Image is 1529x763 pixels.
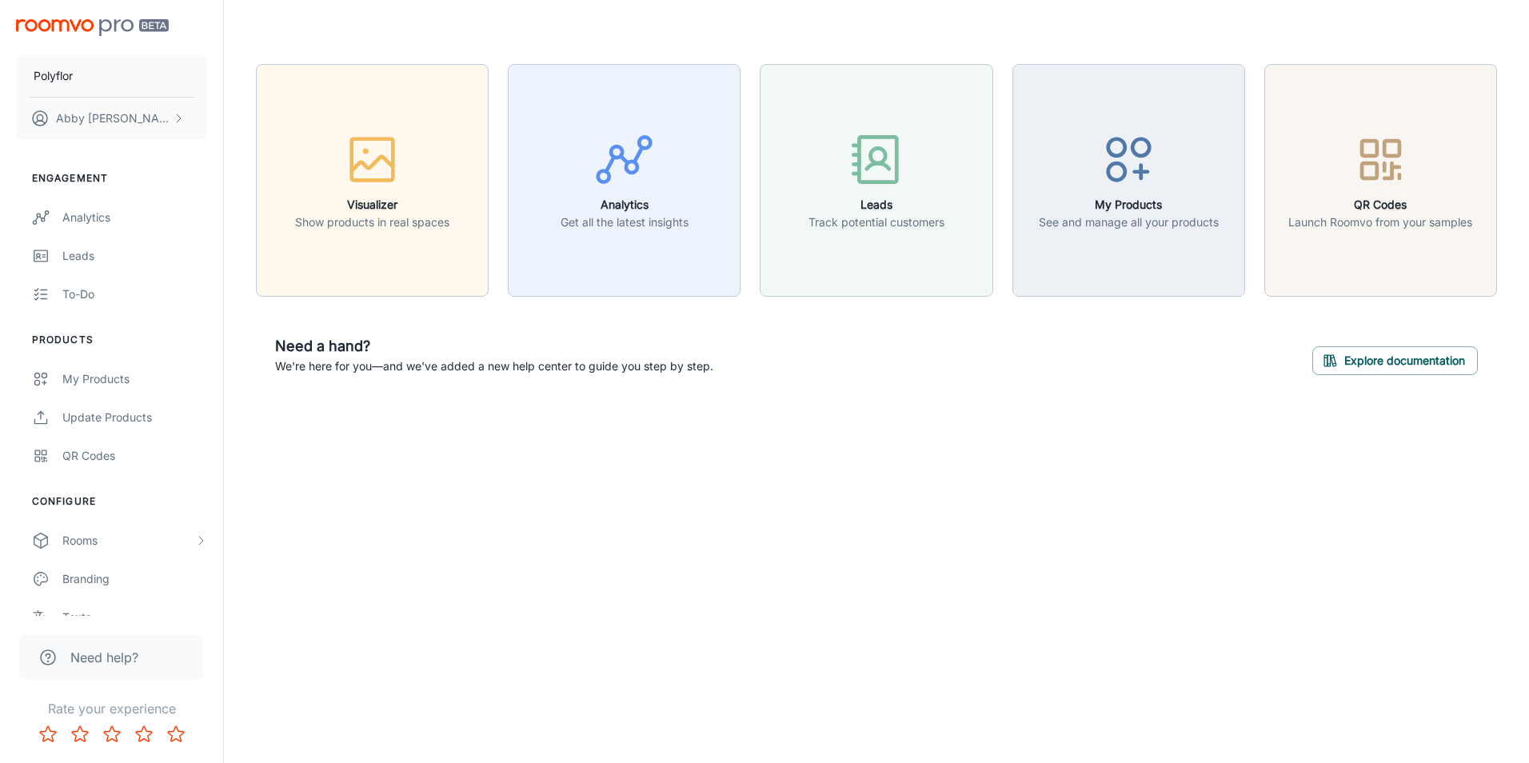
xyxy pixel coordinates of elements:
p: Show products in real spaces [295,214,449,231]
p: Polyflor [34,67,73,85]
h6: Need a hand? [275,335,713,358]
p: See and manage all your products [1039,214,1219,231]
div: To-do [62,286,207,303]
button: AnalyticsGet all the latest insights [508,64,741,297]
button: Explore documentation [1312,346,1478,375]
button: My ProductsSee and manage all your products [1012,64,1245,297]
div: Analytics [62,209,207,226]
p: Abby [PERSON_NAME] [56,110,169,127]
button: QR CodesLaunch Roomvo from your samples [1264,64,1497,297]
a: My ProductsSee and manage all your products [1012,171,1245,187]
button: Polyflor [16,55,207,97]
button: LeadsTrack potential customers [760,64,992,297]
button: Abby [PERSON_NAME] [16,98,207,139]
a: AnalyticsGet all the latest insights [508,171,741,187]
a: QR CodesLaunch Roomvo from your samples [1264,171,1497,187]
p: Launch Roomvo from your samples [1288,214,1472,231]
h6: Leads [808,196,944,214]
div: QR Codes [62,447,207,465]
p: Track potential customers [808,214,944,231]
h6: QR Codes [1288,196,1472,214]
h6: My Products [1039,196,1219,214]
h6: Visualizer [295,196,449,214]
div: Update Products [62,409,207,426]
a: LeadsTrack potential customers [760,171,992,187]
p: Get all the latest insights [561,214,689,231]
p: We're here for you—and we've added a new help center to guide you step by step. [275,358,713,375]
img: Roomvo PRO Beta [16,19,169,36]
div: Leads [62,247,207,265]
button: VisualizerShow products in real spaces [256,64,489,297]
div: My Products [62,370,207,388]
a: Explore documentation [1312,352,1478,368]
h6: Analytics [561,196,689,214]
